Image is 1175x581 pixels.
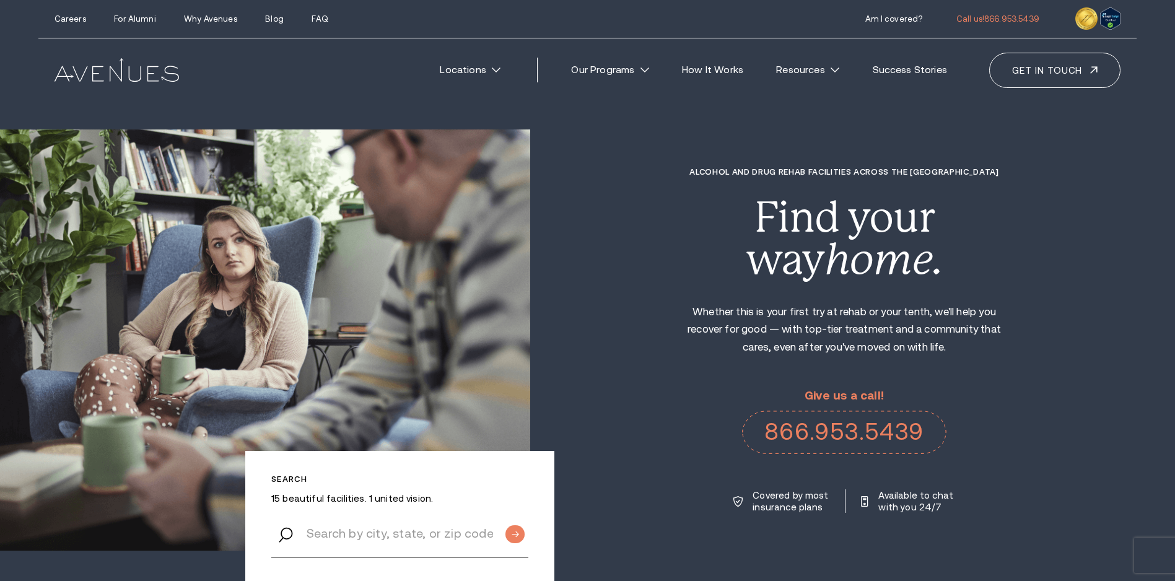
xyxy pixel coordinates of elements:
a: Blog [265,14,284,24]
p: Whether this is your first try at rehab or your tenth, we'll help you recover for good — with top... [675,304,1013,357]
a: Careers [55,14,86,24]
h1: Alcohol and Drug Rehab Facilities across the [GEOGRAPHIC_DATA] [675,167,1013,177]
a: Get in touch [989,53,1120,88]
a: FAQ [312,14,328,24]
a: Our Programs [559,56,662,84]
a: Verify LegitScript Approval for www.avenuesrecovery.com [1100,11,1120,23]
i: home. [825,235,943,284]
a: For Alumni [114,14,155,24]
a: Locations [427,56,513,84]
a: Am I covered? [865,14,923,24]
input: Search by city, state, or zip code [271,510,528,557]
input: Submit [505,525,525,543]
p: Covered by most insurance plans [753,489,829,513]
p: Available to chat with you 24/7 [878,489,955,513]
a: Success Stories [860,56,959,84]
a: Covered by most insurance plans [733,489,829,513]
p: 15 beautiful facilities. 1 united vision. [271,492,528,504]
p: Give us a call! [742,390,946,403]
a: 866.953.5439 [742,411,946,454]
span: 866.953.5439 [984,14,1040,24]
img: Verify Approval for www.avenuesrecovery.com [1100,7,1120,30]
a: Call us!866.953.5439 [956,14,1040,24]
a: Why Avenues [184,14,237,24]
div: Find your way [675,196,1013,281]
a: How It Works [670,56,756,84]
p: Search [271,474,528,484]
a: Available to chat with you 24/7 [861,489,955,513]
a: Resources [764,56,852,84]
